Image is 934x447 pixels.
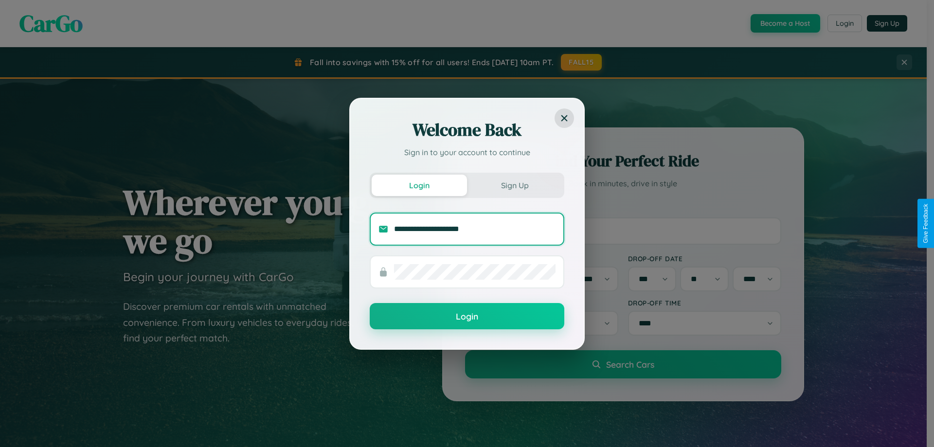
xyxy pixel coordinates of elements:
[467,175,562,196] button: Sign Up
[370,118,564,142] h2: Welcome Back
[370,303,564,329] button: Login
[922,204,929,243] div: Give Feedback
[372,175,467,196] button: Login
[370,146,564,158] p: Sign in to your account to continue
